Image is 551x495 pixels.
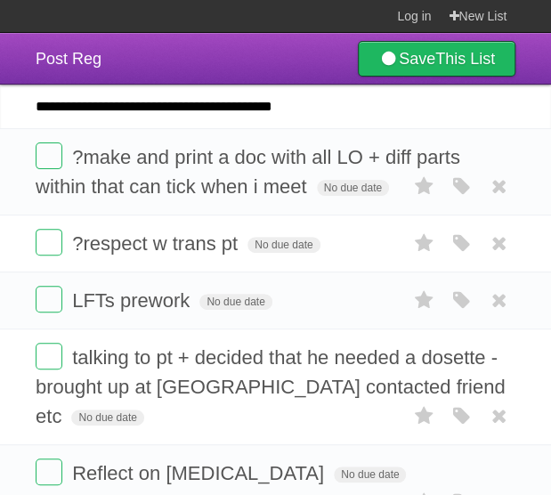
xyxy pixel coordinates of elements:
label: Done [36,286,62,312]
span: No due date [334,467,406,483]
a: SaveThis List [358,41,515,77]
span: No due date [199,294,271,310]
span: ?respect w trans pt [72,232,242,255]
span: LFTs prework [72,289,194,312]
span: Reflect on [MEDICAL_DATA] [72,462,328,484]
label: Star task [407,402,441,431]
label: Star task [407,286,441,315]
label: Star task [407,172,441,201]
span: No due date [71,410,143,426]
label: Done [36,142,62,169]
label: Star task [407,229,441,258]
label: Done [36,343,62,369]
label: Done [36,458,62,485]
label: Done [36,229,62,256]
span: No due date [317,180,389,196]
span: No due date [247,237,320,253]
span: Post Reg [36,50,101,68]
b: This List [435,50,495,68]
span: talking to pt + decided that he needed a dosette - brought up at [GEOGRAPHIC_DATA] contacted frie... [36,346,505,427]
span: ?make and print a doc with all LO + diff parts within that can tick when i meet [36,146,460,198]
